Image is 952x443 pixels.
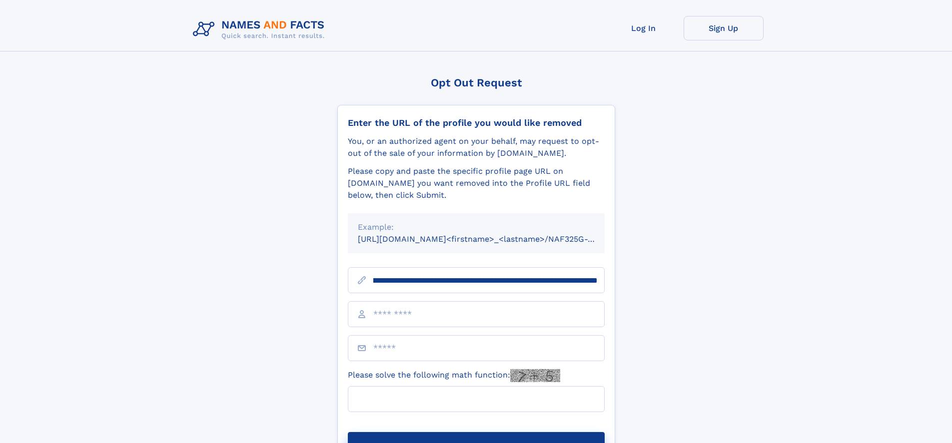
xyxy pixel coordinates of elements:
[348,165,605,201] div: Please copy and paste the specific profile page URL on [DOMAIN_NAME] you want removed into the Pr...
[684,16,764,40] a: Sign Up
[337,76,615,89] div: Opt Out Request
[358,221,595,233] div: Example:
[604,16,684,40] a: Log In
[348,369,560,382] label: Please solve the following math function:
[358,234,624,244] small: [URL][DOMAIN_NAME]<firstname>_<lastname>/NAF325G-xxxxxxxx
[189,16,333,43] img: Logo Names and Facts
[348,117,605,128] div: Enter the URL of the profile you would like removed
[348,135,605,159] div: You, or an authorized agent on your behalf, may request to opt-out of the sale of your informatio...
